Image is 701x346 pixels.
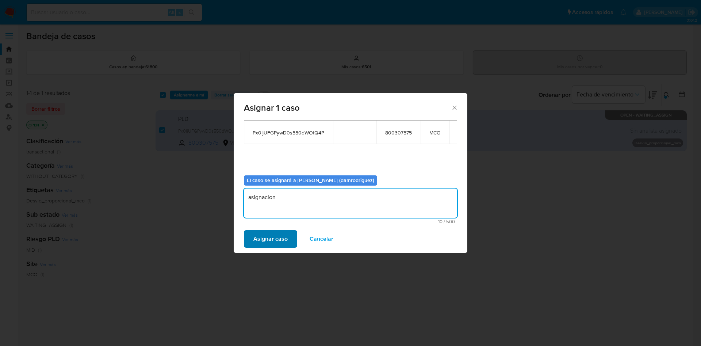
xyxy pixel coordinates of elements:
[300,230,343,248] button: Cancelar
[429,129,441,136] span: MCO
[451,104,457,111] button: Cerrar ventana
[385,129,412,136] span: 800307575
[247,176,374,184] b: El caso se asignará a [PERSON_NAME] (damrodriguez)
[244,230,297,248] button: Asignar caso
[244,103,451,112] span: Asignar 1 caso
[253,129,324,136] span: Px0IjUFGPywD0s550dWOtQ4P
[310,231,333,247] span: Cancelar
[244,189,457,218] textarea: asignacion
[253,231,288,247] span: Asignar caso
[246,219,455,224] span: Máximo 500 caracteres
[234,93,467,253] div: assign-modal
